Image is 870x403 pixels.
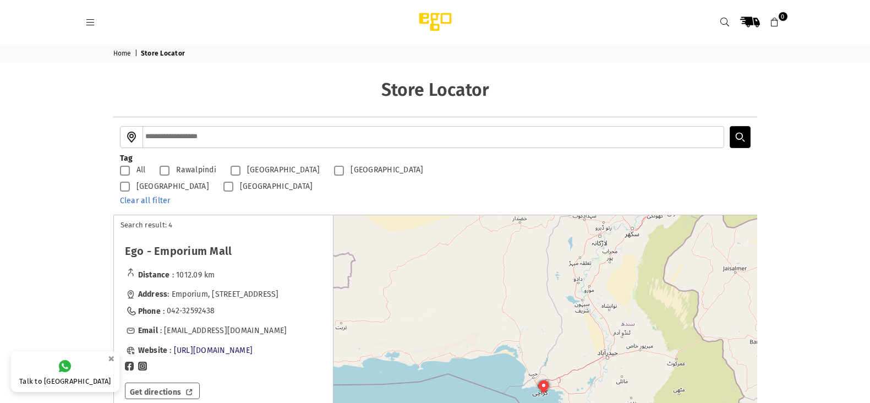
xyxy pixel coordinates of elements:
[138,306,161,318] strong: Phone
[105,350,118,368] button: ×
[114,180,209,193] label: [GEOGRAPHIC_DATA]
[141,50,187,58] span: Store Locator
[168,221,172,229] span: 4
[81,18,101,26] a: Menu
[11,351,119,392] a: Talk to [GEOGRAPHIC_DATA]
[120,196,751,206] p: Clear all filter
[125,244,232,258] a: Ego - Emporium Mall
[666,328,859,392] iframe: webpush-onsite
[389,11,482,33] img: Ego
[120,154,430,164] p: Tag
[164,325,287,337] a: [EMAIL_ADDRESS][DOMAIN_NAME]
[105,45,765,63] nav: breadcrumbs
[225,164,320,177] label: [GEOGRAPHIC_DATA]
[125,130,138,144] span: Location
[167,305,215,318] a: 042-32592438
[138,269,170,281] strong: Distance
[125,322,322,337] div: :
[113,50,133,58] a: Home
[218,180,313,193] label: [GEOGRAPHIC_DATA]
[174,345,253,357] a: [URL][DOMAIN_NAME]
[138,345,168,357] strong: Website
[125,383,200,399] a: Get directions
[765,12,785,32] a: 0
[534,374,554,399] img: Marker
[138,325,158,337] strong: Email
[779,12,787,21] span: 0
[113,79,757,100] h1: Store Locator
[125,266,322,281] div: : 1012.09 km
[135,50,139,58] span: |
[130,388,182,397] span: Get directions
[154,164,216,177] label: Rawalpindi
[114,164,146,177] label: All
[329,164,423,177] label: [GEOGRAPHIC_DATA]
[125,342,322,357] div: :
[125,305,322,318] div: :
[138,290,168,299] strong: Address
[138,288,279,301] span: : Emporium, [STREET_ADDRESS]
[715,12,735,32] a: Search
[121,221,167,229] span: Search result:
